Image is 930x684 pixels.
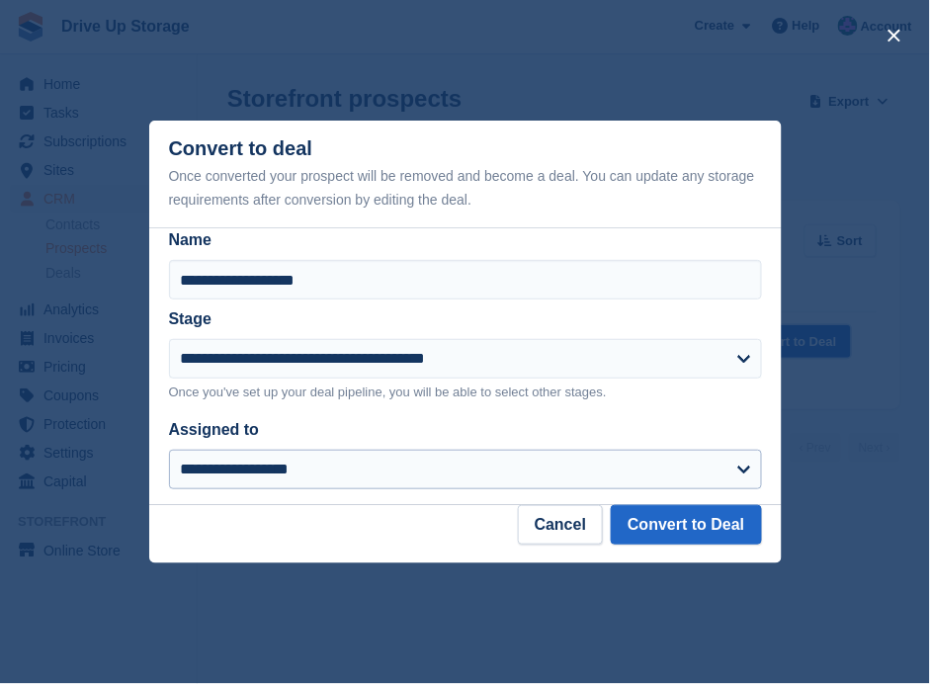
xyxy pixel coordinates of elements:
button: Cancel [518,505,603,545]
div: Once converted your prospect will be removed and become a deal. You can update any storage requir... [169,164,762,212]
p: Once you've set up your deal pipeline, you will be able to select other stages. [169,383,762,402]
div: Convert to deal [169,137,762,212]
button: Convert to Deal [611,505,761,545]
label: Stage [169,310,212,327]
label: Name [169,228,762,252]
label: Assigned to [169,421,260,438]
button: close [879,20,910,51]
